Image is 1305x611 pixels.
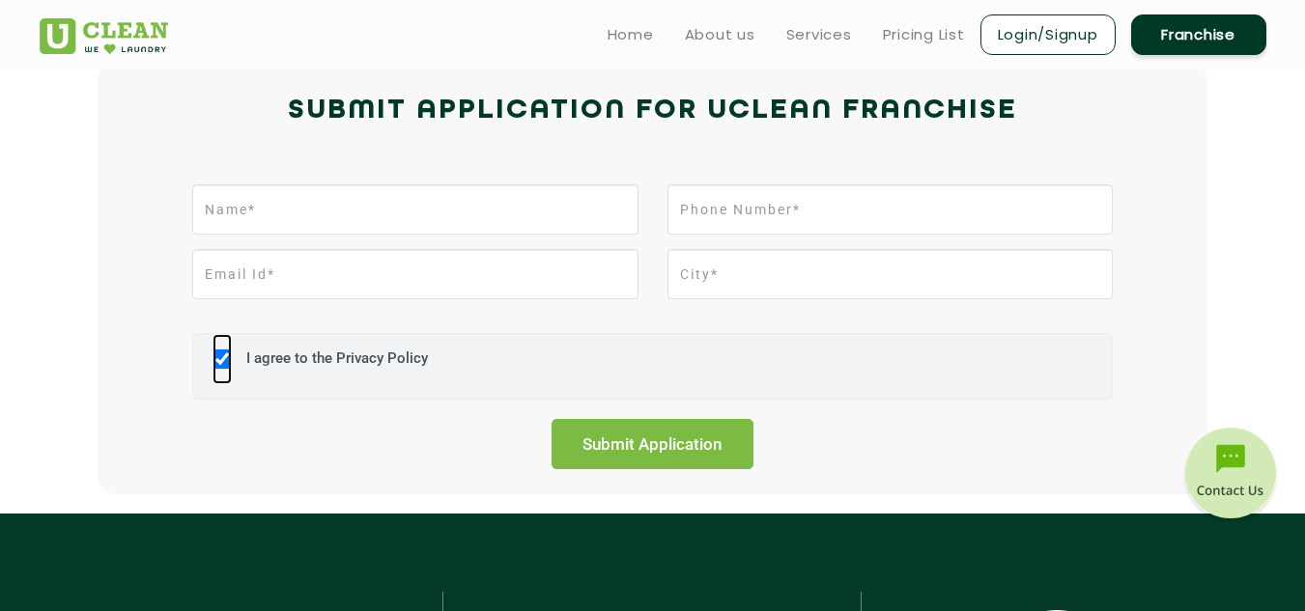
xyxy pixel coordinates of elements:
a: About us [685,23,755,46]
input: City* [667,249,1113,299]
a: Home [608,23,654,46]
input: Name* [192,184,638,235]
a: Franchise [1131,14,1266,55]
label: I agree to the Privacy Policy [241,349,428,385]
a: Login/Signup [980,14,1116,55]
input: Phone Number* [667,184,1113,235]
img: UClean Laundry and Dry Cleaning [40,18,168,54]
img: contact-btn [1182,428,1279,524]
input: Email Id* [192,249,638,299]
h2: Submit Application for UCLEAN FRANCHISE [40,88,1266,134]
a: Services [786,23,852,46]
input: Submit Application [552,419,754,469]
a: Pricing List [883,23,965,46]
